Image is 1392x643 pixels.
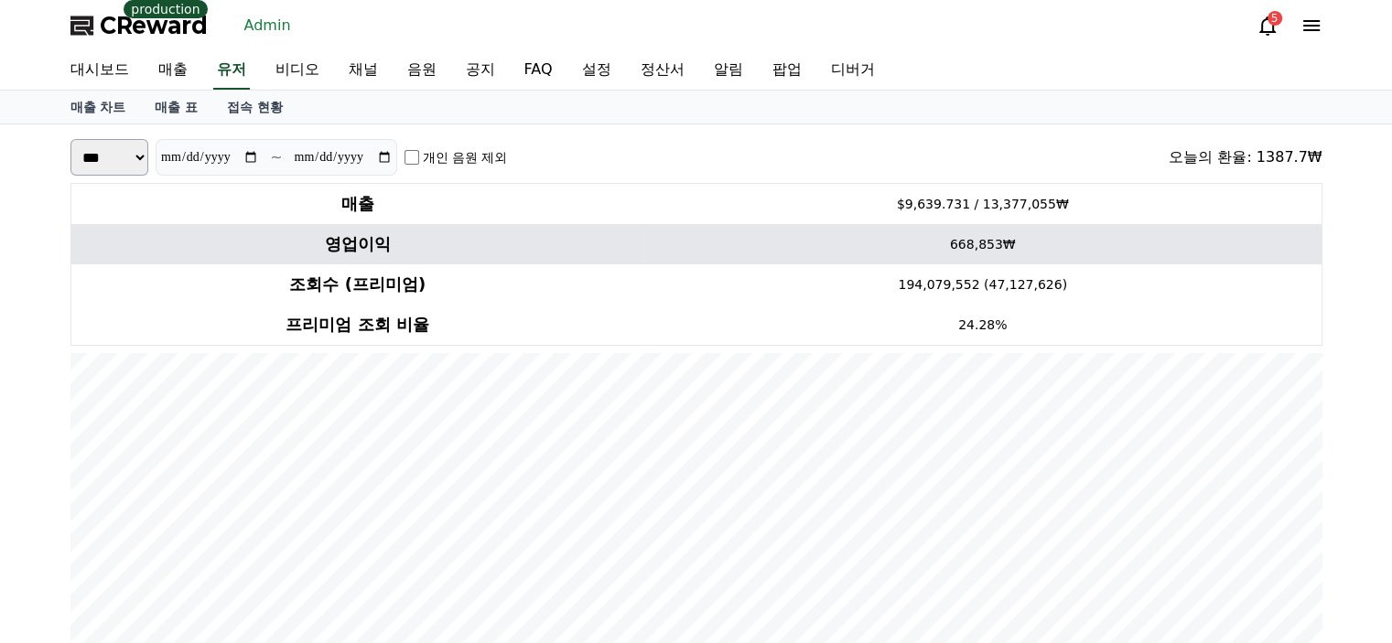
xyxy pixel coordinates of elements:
[261,51,334,90] a: 비디오
[236,513,351,559] a: Settings
[567,51,626,90] a: 설정
[644,264,1322,305] td: 194,079,552 (47,127,626)
[271,541,316,555] span: Settings
[237,11,298,40] a: Admin
[1257,15,1279,37] a: 5
[100,11,208,40] span: CReward
[451,51,510,90] a: 공지
[510,51,567,90] a: FAQ
[121,513,236,559] a: Messages
[393,51,451,90] a: 음원
[79,312,637,338] h4: 프리미엄 조회 비율
[140,91,212,123] a: 매출 표
[270,146,282,168] p: ~
[213,51,250,90] a: 유저
[644,224,1322,264] td: 668,853₩
[816,51,890,90] a: 디버거
[644,305,1322,346] td: 24.28%
[79,231,637,257] h4: 영업이익
[423,148,508,166] label: 개인 음원 제외
[699,51,758,90] a: 알림
[334,51,393,90] a: 채널
[79,191,637,217] h4: 매출
[626,51,699,90] a: 정산서
[47,541,79,555] span: Home
[1268,11,1282,26] div: 5
[5,513,121,559] a: Home
[212,91,297,123] a: 접속 현황
[1169,146,1322,168] div: 오늘의 환율: 1387.7₩
[70,11,208,40] a: CReward
[56,91,141,123] a: 매출 차트
[79,272,637,297] h4: 조회수 (프리미엄)
[152,541,206,556] span: Messages
[758,51,816,90] a: 팝업
[56,51,144,90] a: 대시보드
[644,184,1322,225] td: $9,639.731 / 13,377,055₩
[144,51,202,90] a: 매출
